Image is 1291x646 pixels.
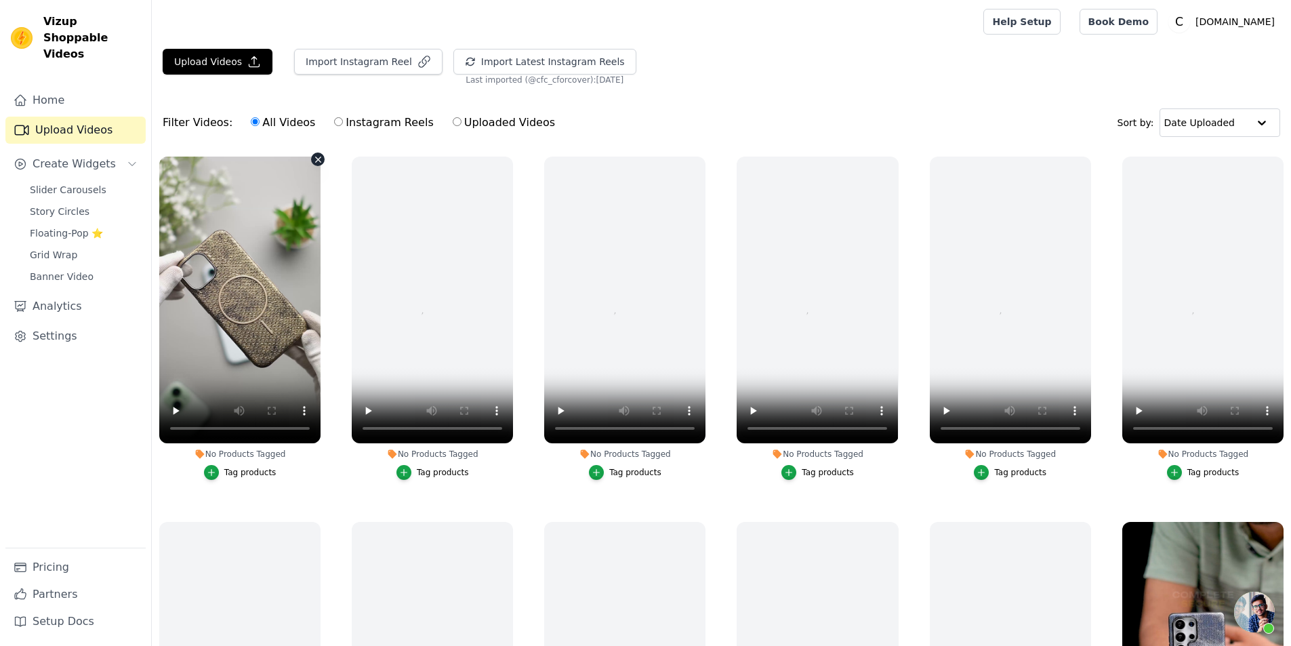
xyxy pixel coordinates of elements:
[5,117,146,144] a: Upload Videos
[1167,465,1239,480] button: Tag products
[802,467,854,478] div: Tag products
[22,245,146,264] a: Grid Wrap
[1118,108,1281,137] div: Sort by:
[30,248,77,262] span: Grid Wrap
[163,107,562,138] div: Filter Videos:
[1168,9,1280,34] button: C [DOMAIN_NAME]
[5,554,146,581] a: Pricing
[5,87,146,114] a: Home
[224,467,276,478] div: Tag products
[1190,9,1280,34] p: [DOMAIN_NAME]
[5,293,146,320] a: Analytics
[22,267,146,286] a: Banner Video
[22,224,146,243] a: Floating-Pop ⭐
[30,205,89,218] span: Story Circles
[30,270,94,283] span: Banner Video
[30,183,106,197] span: Slider Carousels
[11,27,33,49] img: Vizup
[466,75,623,85] span: Last imported (@ cfc_cforcover ): [DATE]
[1175,15,1183,28] text: C
[1122,449,1284,460] div: No Products Tagged
[43,14,140,62] span: Vizup Shoppable Videos
[737,449,898,460] div: No Products Tagged
[994,467,1046,478] div: Tag products
[294,49,443,75] button: Import Instagram Reel
[930,449,1091,460] div: No Products Tagged
[250,114,316,132] label: All Videos
[609,467,661,478] div: Tag products
[781,465,854,480] button: Tag products
[311,153,325,166] button: Video Delete
[33,156,116,172] span: Create Widgets
[22,180,146,199] a: Slider Carousels
[5,581,146,608] a: Partners
[163,49,272,75] button: Upload Videos
[453,49,636,75] button: Import Latest Instagram Reels
[352,449,513,460] div: No Products Tagged
[159,449,321,460] div: No Products Tagged
[1234,592,1275,632] div: Open chat
[589,465,661,480] button: Tag products
[5,150,146,178] button: Create Widgets
[974,465,1046,480] button: Tag products
[544,449,705,460] div: No Products Tagged
[5,608,146,635] a: Setup Docs
[333,114,434,132] label: Instagram Reels
[417,467,469,478] div: Tag products
[983,9,1060,35] a: Help Setup
[251,117,260,126] input: All Videos
[204,465,276,480] button: Tag products
[452,114,556,132] label: Uploaded Videos
[1187,467,1239,478] div: Tag products
[22,202,146,221] a: Story Circles
[453,117,462,126] input: Uploaded Videos
[30,226,103,240] span: Floating-Pop ⭐
[396,465,469,480] button: Tag products
[1080,9,1157,35] a: Book Demo
[5,323,146,350] a: Settings
[334,117,343,126] input: Instagram Reels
